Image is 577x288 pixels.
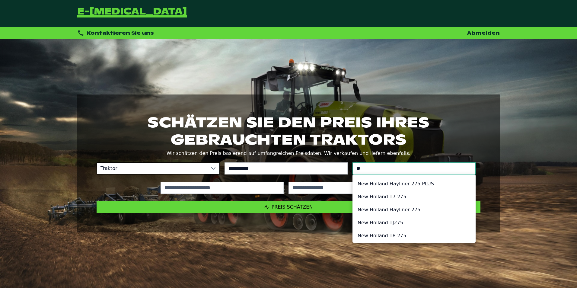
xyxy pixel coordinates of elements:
li: New Holland Hayliner 275 PLUS [353,177,475,190]
li: New Holland Hayliner 275 [353,203,475,216]
p: Wir schätzen den Preis basierend auf umfangreichen Preisdaten. Wir verkaufen und liefern ebenfalls. [97,149,480,158]
li: New Holland T8.275 [353,229,475,242]
button: Preis schätzen [97,201,480,213]
a: Zurück zur Startseite [77,7,187,20]
div: Kontaktieren Sie uns [77,30,154,37]
li: New Holland TJ275 [353,216,475,229]
span: Kontaktieren Sie uns [87,30,154,36]
a: Abmelden [467,30,500,36]
h1: Schätzen Sie den Preis Ihres gebrauchten Traktors [97,114,480,148]
span: Traktor [97,163,207,174]
span: Preis schätzen [272,204,313,210]
ul: Option List [353,175,475,245]
li: New Holland T7.275 [353,190,475,203]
